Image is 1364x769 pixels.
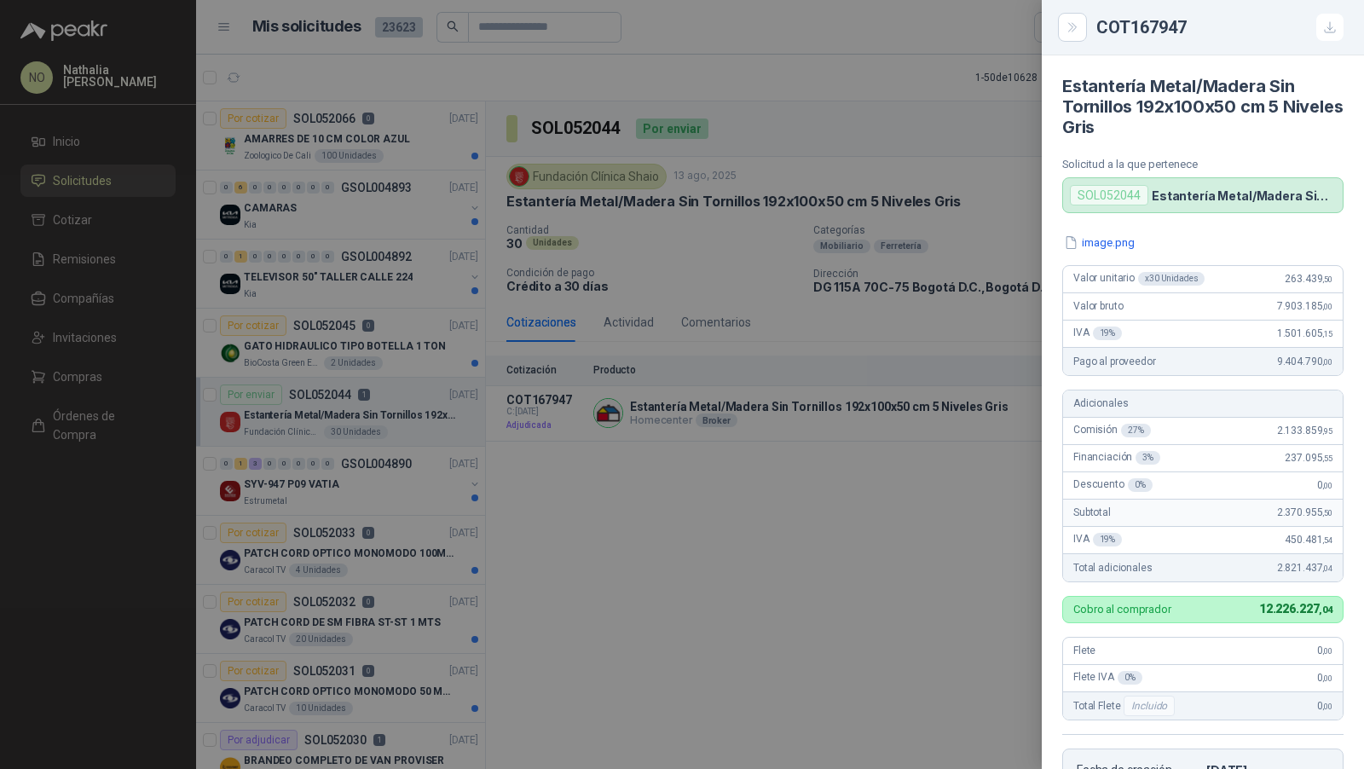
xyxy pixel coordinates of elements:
p: Estantería Metal/Madera Sin Tornillos 192x100x50 cm 5 Niveles Gris [1152,188,1336,203]
div: 0 % [1128,478,1153,492]
span: ,50 [1322,275,1332,284]
span: ,04 [1319,604,1332,616]
button: Close [1062,17,1083,38]
span: Flete [1073,645,1095,656]
span: IVA [1073,327,1122,340]
span: 237.095 [1285,452,1332,464]
span: 0 [1317,700,1332,712]
div: 19 % [1093,533,1123,546]
span: 2.370.955 [1277,506,1332,518]
span: Flete IVA [1073,671,1142,685]
div: 19 % [1093,327,1123,340]
span: ,54 [1322,535,1332,545]
span: 7.903.185 [1277,300,1332,312]
span: ,00 [1322,357,1332,367]
span: Valor bruto [1073,300,1123,312]
span: ,50 [1322,508,1332,517]
div: 27 % [1121,424,1151,437]
span: ,00 [1322,646,1332,656]
span: 12.226.227 [1259,602,1332,616]
span: 1.501.605 [1277,327,1332,339]
span: Total Flete [1073,696,1178,716]
div: Adicionales [1063,390,1343,418]
button: image.png [1062,234,1136,252]
div: Total adicionales [1063,554,1343,581]
span: ,95 [1322,426,1332,436]
span: 0 [1317,672,1332,684]
span: 2.133.859 [1277,425,1332,437]
div: Incluido [1124,696,1175,716]
span: ,04 [1322,564,1332,573]
span: IVA [1073,533,1122,546]
span: Financiación [1073,451,1160,465]
span: 9.404.790 [1277,356,1332,367]
span: Descuento [1073,478,1153,492]
span: ,00 [1322,674,1332,683]
span: Valor unitario [1073,272,1205,286]
span: 263.439 [1285,273,1332,285]
span: ,55 [1322,454,1332,463]
h4: Estantería Metal/Madera Sin Tornillos 192x100x50 cm 5 Niveles Gris [1062,76,1344,137]
span: Pago al proveedor [1073,356,1156,367]
span: 0 [1317,645,1332,656]
span: 450.481 [1285,534,1332,546]
p: Cobro al comprador [1073,604,1171,615]
div: SOL052044 [1070,185,1148,205]
span: 2.821.437 [1277,562,1332,574]
span: 0 [1317,479,1332,491]
span: ,00 [1322,702,1332,711]
div: x 30 Unidades [1138,272,1205,286]
span: ,15 [1322,329,1332,338]
span: Subtotal [1073,506,1111,518]
p: Solicitud a la que pertenece [1062,158,1344,171]
span: ,00 [1322,481,1332,490]
span: Comisión [1073,424,1151,437]
span: ,00 [1322,302,1332,311]
div: COT167947 [1096,14,1344,41]
div: 3 % [1136,451,1160,465]
div: 0 % [1118,671,1142,685]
